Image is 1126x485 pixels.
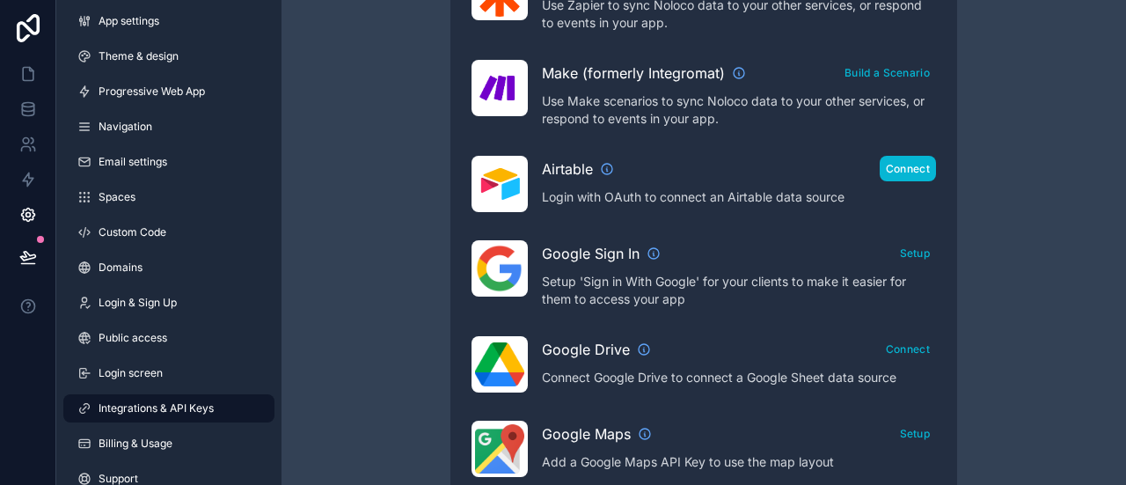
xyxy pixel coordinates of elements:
button: Connect [880,336,936,362]
button: Build a Scenario [838,60,936,85]
span: Email settings [99,155,167,169]
span: Google Maps [542,423,631,445]
p: Use Make scenarios to sync Noloco data to your other services, or respond to events in your app. [542,92,936,128]
span: Billing & Usage [99,437,172,451]
a: Email settings [63,148,274,176]
a: Connect [880,158,936,176]
img: Google Sign In [475,244,524,293]
span: Progressive Web App [99,85,205,99]
a: Theme & design [63,42,274,70]
span: Integrations & API Keys [99,401,214,415]
button: Connect [880,156,936,181]
span: Domains [99,261,143,275]
a: Login screen [63,359,274,387]
a: Setup [894,423,937,441]
p: Add a Google Maps API Key to use the map layout [542,453,936,471]
p: Connect Google Drive to connect a Google Sheet data source [542,369,936,386]
button: Setup [894,240,937,266]
button: Setup [894,421,937,446]
span: Make (formerly Integromat) [542,62,725,84]
span: Google Drive [542,339,630,360]
span: Google Sign In [542,243,640,264]
span: Airtable [542,158,593,180]
span: Custom Code [99,225,166,239]
span: Spaces [99,190,135,204]
a: Progressive Web App [63,77,274,106]
a: Navigation [63,113,274,141]
a: Build a Scenario [838,62,936,80]
a: Public access [63,324,274,352]
img: Google Maps [475,424,524,474]
span: Public access [99,331,167,345]
span: Login screen [99,366,163,380]
img: Google Drive [475,342,524,386]
span: Theme & design [99,49,179,63]
img: Make (formerly Integromat) [475,63,524,113]
a: Domains [63,254,274,282]
a: Spaces [63,183,274,211]
a: Connect [880,339,936,356]
img: Airtable [475,168,524,201]
a: Integrations & API Keys [63,394,274,423]
a: Billing & Usage [63,430,274,458]
a: App settings [63,7,274,35]
span: Login & Sign Up [99,296,177,310]
span: App settings [99,14,159,28]
span: Navigation [99,120,152,134]
p: Login with OAuth to connect an Airtable data source [542,188,936,206]
a: Custom Code [63,218,274,246]
p: Setup 'Sign in With Google' for your clients to make it easier for them to access your app [542,273,936,308]
a: Setup [894,243,937,261]
a: Login & Sign Up [63,289,274,317]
